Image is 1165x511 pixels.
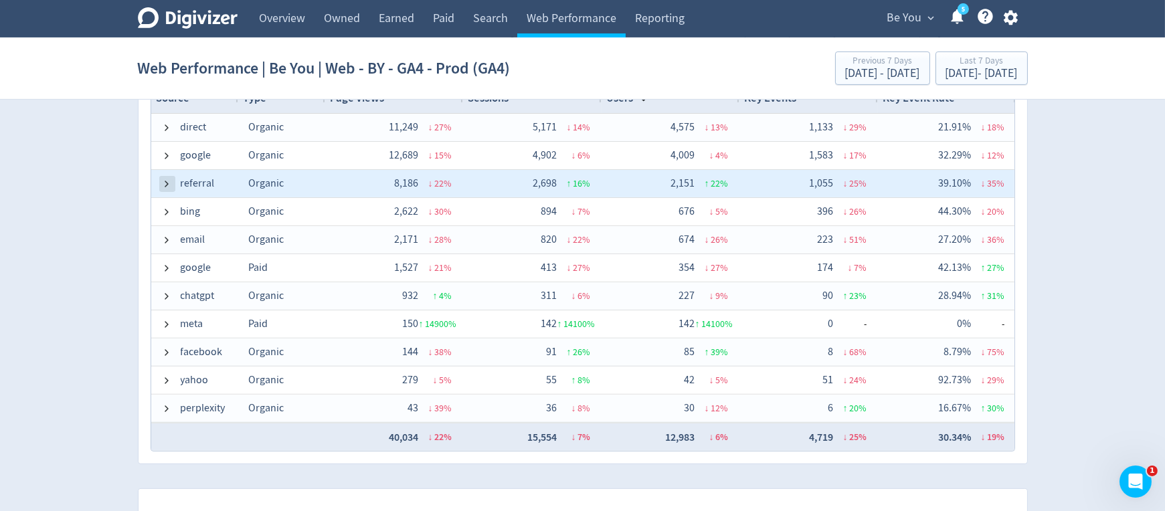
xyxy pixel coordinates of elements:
[573,177,591,189] span: 16 %
[716,374,729,386] span: 5 %
[835,52,930,85] button: Previous 7 Days[DATE] - [DATE]
[435,205,452,217] span: 30 %
[395,233,419,246] span: 2,171
[428,402,433,414] span: ↓
[988,233,1005,245] span: 36 %
[850,149,867,161] span: 17 %
[823,373,834,387] span: 51
[679,261,695,274] span: 354
[428,346,433,358] span: ↓
[181,114,207,140] span: direct
[249,373,284,387] span: Organic
[988,402,1005,414] span: 30 %
[705,121,709,133] span: ↓
[541,261,557,274] span: 413
[578,290,591,302] span: 6 %
[571,290,576,302] span: ↓
[403,373,419,387] span: 279
[571,374,576,386] span: ↑
[944,345,972,359] span: 8.79%
[828,401,834,415] span: 6
[958,3,969,15] a: 5
[573,233,591,245] span: 22 %
[716,149,729,161] span: 4 %
[389,148,419,162] span: 12,689
[972,311,1005,337] span: -
[843,177,848,189] span: ↓
[988,290,1005,302] span: 31 %
[435,121,452,133] span: 27 %
[679,205,695,218] span: 676
[541,289,557,302] span: 311
[709,374,714,386] span: ↓
[939,401,972,415] span: 16.67%
[679,233,695,246] span: 674
[711,233,729,245] span: 26 %
[946,56,1018,68] div: Last 7 Days
[408,401,419,415] span: 43
[433,290,438,302] span: ↑
[679,317,695,330] span: 142
[939,373,972,387] span: 92.73%
[843,121,848,133] span: ↓
[828,345,834,359] span: 8
[249,345,284,359] span: Organic
[181,339,223,365] span: facebook
[547,345,557,359] span: 91
[939,148,972,162] span: 32.29%
[249,261,268,274] span: Paid
[711,402,729,414] span: 12 %
[843,431,848,443] span: ↓
[850,177,867,189] span: 25 %
[981,290,986,302] span: ↑
[828,317,834,330] span: 0
[419,318,424,330] span: ↑
[403,345,419,359] span: 144
[249,233,284,246] span: Organic
[716,205,729,217] span: 5 %
[988,346,1005,358] span: 75 %
[428,431,433,443] span: ↓
[695,318,700,330] span: ↑
[1119,466,1152,498] iframe: Intercom live chat
[671,177,695,190] span: 2,151
[547,373,557,387] span: 55
[249,401,284,415] span: Organic
[541,317,557,330] span: 142
[578,374,591,386] span: 8 %
[564,318,596,330] span: 14100 %
[705,262,709,274] span: ↓
[843,374,848,386] span: ↓
[981,346,986,358] span: ↓
[843,290,848,302] span: ↑
[435,402,452,414] span: 39 %
[988,205,1005,217] span: 20 %
[850,233,867,245] span: 51 %
[567,262,571,274] span: ↓
[848,262,853,274] span: ↓
[925,12,937,24] span: expand_more
[709,205,714,217] span: ↓
[395,261,419,274] span: 1,527
[440,290,452,302] span: 4 %
[395,177,419,190] span: 8,186
[249,289,284,302] span: Organic
[981,205,986,217] span: ↓
[939,430,972,444] span: 30.34%
[389,430,419,444] span: 40,034
[702,318,733,330] span: 14100 %
[716,431,729,443] span: 6 %
[981,262,986,274] span: ↑
[711,121,729,133] span: 13 %
[705,233,709,245] span: ↓
[578,402,591,414] span: 8 %
[426,318,457,330] span: 14900 %
[428,205,433,217] span: ↓
[685,401,695,415] span: 30
[810,430,834,444] span: 4,719
[1147,466,1158,476] span: 1
[850,402,867,414] span: 20 %
[939,233,972,246] span: 27.20%
[573,121,591,133] span: 14 %
[435,177,452,189] span: 22 %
